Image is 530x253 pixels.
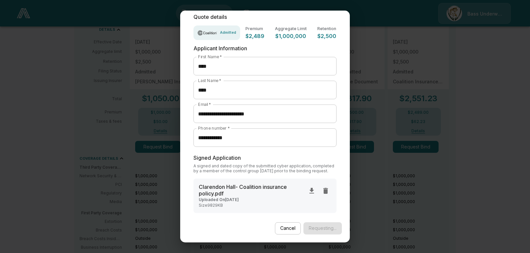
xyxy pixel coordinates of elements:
[198,102,211,107] label: Email
[245,33,264,39] p: $2,489
[193,14,337,20] p: Quote details
[317,27,336,31] p: Retention
[197,29,218,36] img: Carrier Logo
[245,27,264,31] p: Premium
[198,54,222,60] label: First Name
[193,164,337,173] p: A signed and dated copy of the submitted cyber application, completed by a member of the control ...
[199,184,306,197] p: Clarendon Hall- Coalition insurance policy.pdf
[275,222,301,234] button: Cancel
[220,31,236,34] p: Admitted
[199,203,331,208] p: Size 9829 KB
[275,33,307,39] p: $1,000,000
[317,33,336,39] p: $2,500
[198,78,221,83] label: Last Name
[275,27,307,31] p: Aggregate Limit
[198,125,230,131] label: Phone number
[193,155,337,161] p: Signed Application
[199,197,331,202] p: Uploaded On [DATE]
[193,45,337,52] p: Applicant Information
